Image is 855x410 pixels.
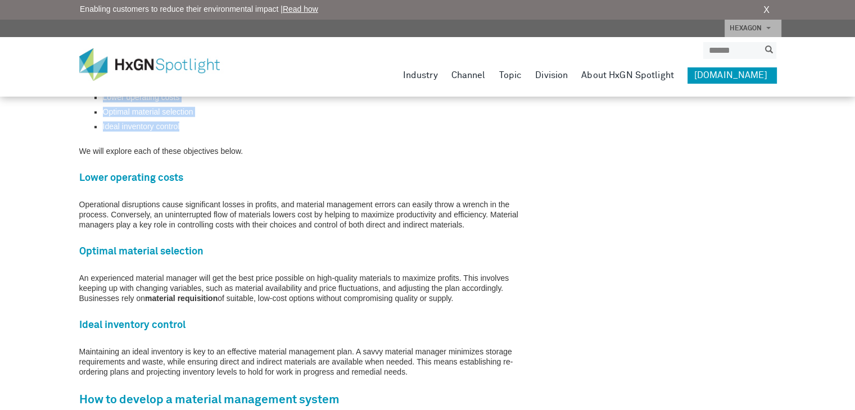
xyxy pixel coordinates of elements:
h3: Lower operating costs [79,171,539,186]
a: Industry [403,67,438,83]
h3: Ideal inventory control [79,318,539,333]
h2: How to develop a material management system [79,391,539,409]
a: About HxGN Spotlight [581,67,674,83]
p: Maintaining an ideal inventory is key to an effective material management plan. A savvy material ... [79,347,539,377]
a: X [763,3,770,17]
a: Topic [499,67,522,83]
li: Lower operating costs [103,92,539,102]
li: Optimal material selection [103,107,539,117]
a: Division [535,67,568,83]
li: Ideal inventory control [103,121,539,131]
a: Read how [283,4,318,13]
span: Enabling customers to reduce their environmental impact | [80,3,318,15]
p: Operational disruptions cause significant losses in profits, and material management errors can e... [79,199,539,230]
strong: material requisition [145,294,218,303]
a: Channel [451,67,486,83]
p: We will explore each of these objectives below. [79,146,539,156]
a: HEXAGON [725,20,781,37]
a: [DOMAIN_NAME] [687,67,776,83]
p: An experienced material manager will get the best price possible on high-quality materials to max... [79,273,539,303]
h3: Optimal material selection [79,244,539,259]
img: HxGN Spotlight [79,48,237,81]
